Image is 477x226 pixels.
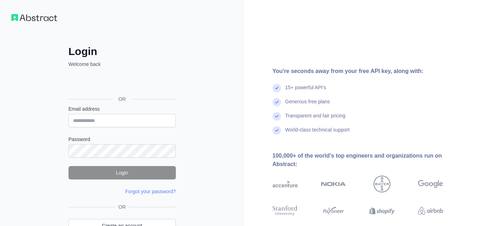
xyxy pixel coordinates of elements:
[115,203,129,210] span: OR
[273,98,281,106] img: check mark
[418,204,443,217] img: airbnb
[11,14,57,21] img: Workflow
[285,112,346,126] div: Transparent and fair pricing
[374,176,390,193] img: bayer
[68,136,176,143] label: Password
[125,189,176,194] a: Forgot your password?
[285,98,330,112] div: Generous free plans
[321,204,346,217] img: payoneer
[113,96,131,103] span: OR
[68,45,176,58] h2: Login
[65,75,178,91] iframe: Sign in with Google Button
[68,166,176,179] button: Login
[285,84,326,98] div: 15+ powerful API's
[273,176,298,193] img: accenture
[68,105,176,112] label: Email address
[273,84,281,92] img: check mark
[273,126,281,135] img: check mark
[418,176,443,193] img: google
[68,61,176,68] p: Welcome back
[273,67,466,75] div: You're seconds away from your free API key, along with:
[369,204,394,217] img: shopify
[285,126,350,140] div: World-class technical support
[273,112,281,121] img: check mark
[273,204,298,217] img: stanford university
[321,176,346,193] img: nokia
[273,152,466,169] div: 100,000+ of the world's top engineers and organizations run on Abstract:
